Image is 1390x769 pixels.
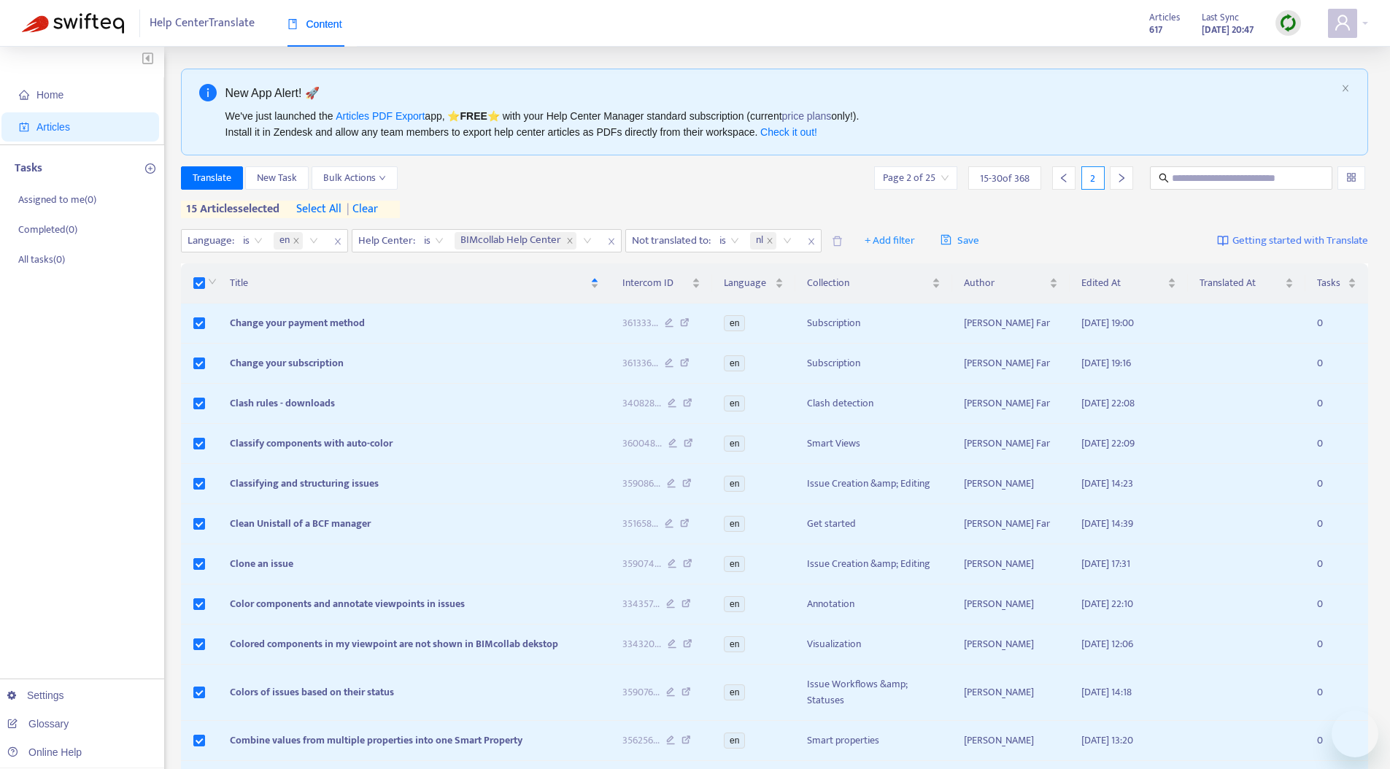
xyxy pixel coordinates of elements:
[1059,173,1069,183] span: left
[352,230,417,252] span: Help Center :
[724,436,745,452] span: en
[622,275,689,291] span: Intercom ID
[952,424,1070,464] td: [PERSON_NAME] Far
[293,237,300,244] span: close
[712,263,795,304] th: Language
[952,625,1070,665] td: [PERSON_NAME]
[230,275,587,291] span: Title
[724,315,745,331] span: en
[1149,22,1162,38] strong: 617
[622,684,660,700] span: 359076 ...
[952,504,1070,544] td: [PERSON_NAME] Far
[22,13,124,34] img: Swifteq
[611,263,712,304] th: Intercom ID
[622,636,661,652] span: 334320 ...
[1081,355,1131,371] span: [DATE] 19:16
[193,170,231,186] span: Translate
[36,121,70,133] span: Articles
[15,160,42,177] p: Tasks
[145,163,155,174] span: plus-circle
[724,516,745,532] span: en
[230,555,293,572] span: Clone an issue
[795,721,952,761] td: Smart properties
[1081,515,1133,532] span: [DATE] 14:39
[379,174,386,182] span: down
[724,636,745,652] span: en
[1200,275,1282,291] span: Translated At
[336,110,425,122] a: Articles PDF Export
[952,304,1070,344] td: [PERSON_NAME] Far
[230,732,522,749] span: Combine values from multiple properties into one Smart Property
[18,222,77,237] p: Completed ( 0 )
[795,263,952,304] th: Collection
[1305,665,1368,721] td: 0
[230,435,393,452] span: Classify components with auto-color
[795,544,952,584] td: Issue Creation &amp; Editing
[182,230,236,252] span: Language :
[230,595,465,612] span: Color components and annotate viewpoints in issues
[1305,584,1368,625] td: 0
[724,476,745,492] span: en
[1317,275,1345,291] span: Tasks
[1081,166,1105,190] div: 2
[795,304,952,344] td: Subscription
[952,544,1070,584] td: [PERSON_NAME]
[832,236,843,247] span: delete
[952,464,1070,504] td: [PERSON_NAME]
[854,229,926,252] button: + Add filter
[19,90,29,100] span: home
[347,199,350,219] span: |
[795,665,952,721] td: Issue Workflows &amp; Statuses
[952,384,1070,424] td: [PERSON_NAME] Far
[181,201,280,218] span: 15 articles selected
[952,344,1070,384] td: [PERSON_NAME] Far
[328,233,347,250] span: close
[1217,235,1229,247] img: image-link
[724,684,745,700] span: en
[1081,555,1130,572] span: [DATE] 17:31
[230,395,335,411] span: Clash rules - downloads
[199,84,217,101] span: info-circle
[795,344,952,384] td: Subscription
[622,315,658,331] span: 361333 ...
[424,230,444,252] span: is
[964,275,1046,291] span: Author
[230,475,379,492] span: Classifying and structuring issues
[257,170,297,186] span: New Task
[274,232,303,250] span: en
[795,384,952,424] td: Clash detection
[766,237,773,244] span: close
[7,718,69,730] a: Glossary
[1159,173,1169,183] span: search
[622,733,660,749] span: 356256 ...
[626,230,713,252] span: Not translated to :
[1081,732,1133,749] span: [DATE] 13:20
[724,395,745,411] span: en
[807,275,929,291] span: Collection
[1305,263,1368,304] th: Tasks
[1305,304,1368,344] td: 0
[19,122,29,132] span: account-book
[7,689,64,701] a: Settings
[150,9,255,37] span: Help Center Translate
[795,504,952,544] td: Get started
[460,110,487,122] b: FREE
[602,233,621,250] span: close
[622,516,658,532] span: 351658 ...
[1305,721,1368,761] td: 0
[230,635,558,652] span: Colored components in my viewpoint are not shown in BIMcollab dekstop
[1341,84,1350,93] span: close
[1334,14,1351,31] span: user
[1232,233,1368,250] span: Getting started with Translate
[795,424,952,464] td: Smart Views
[952,721,1070,761] td: [PERSON_NAME]
[245,166,309,190] button: New Task
[622,355,658,371] span: 361336 ...
[941,234,951,245] span: save
[724,355,745,371] span: en
[750,232,776,250] span: nl
[460,232,564,250] span: BIMcollab Help Center
[980,171,1030,186] span: 15 - 30 of 368
[622,436,662,452] span: 360048 ...
[952,584,1070,625] td: [PERSON_NAME]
